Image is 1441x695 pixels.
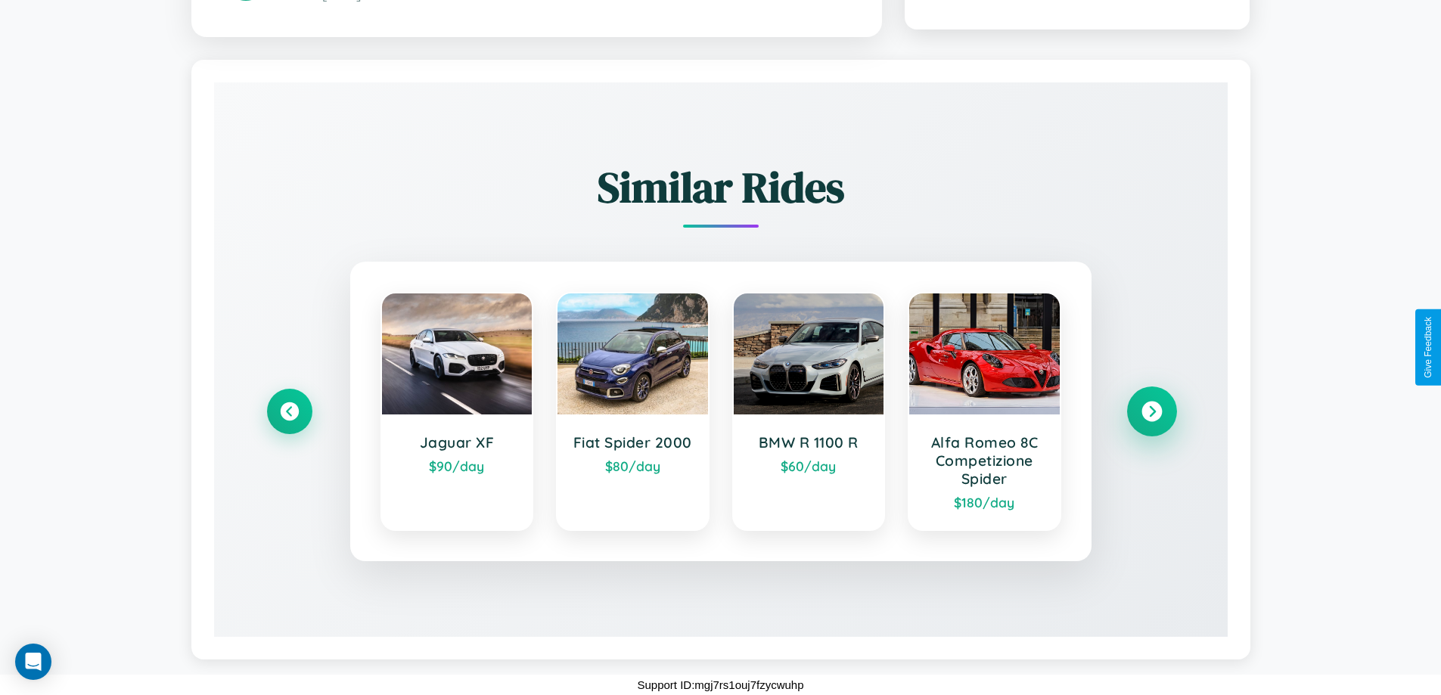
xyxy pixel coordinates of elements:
[732,292,886,531] a: BMW R 1100 R$60/day
[573,433,693,451] h3: Fiat Spider 2000
[397,433,517,451] h3: Jaguar XF
[924,433,1045,488] h3: Alfa Romeo 8C Competizione Spider
[380,292,534,531] a: Jaguar XF$90/day
[1423,317,1433,378] div: Give Feedback
[573,458,693,474] div: $ 80 /day
[397,458,517,474] div: $ 90 /day
[637,675,803,695] p: Support ID: mgj7rs1ouj7fzycwuhp
[556,292,710,531] a: Fiat Spider 2000$80/day
[267,158,1175,216] h2: Similar Rides
[15,644,51,680] div: Open Intercom Messenger
[908,292,1061,531] a: Alfa Romeo 8C Competizione Spider$180/day
[749,458,869,474] div: $ 60 /day
[749,433,869,451] h3: BMW R 1100 R
[924,494,1045,510] div: $ 180 /day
